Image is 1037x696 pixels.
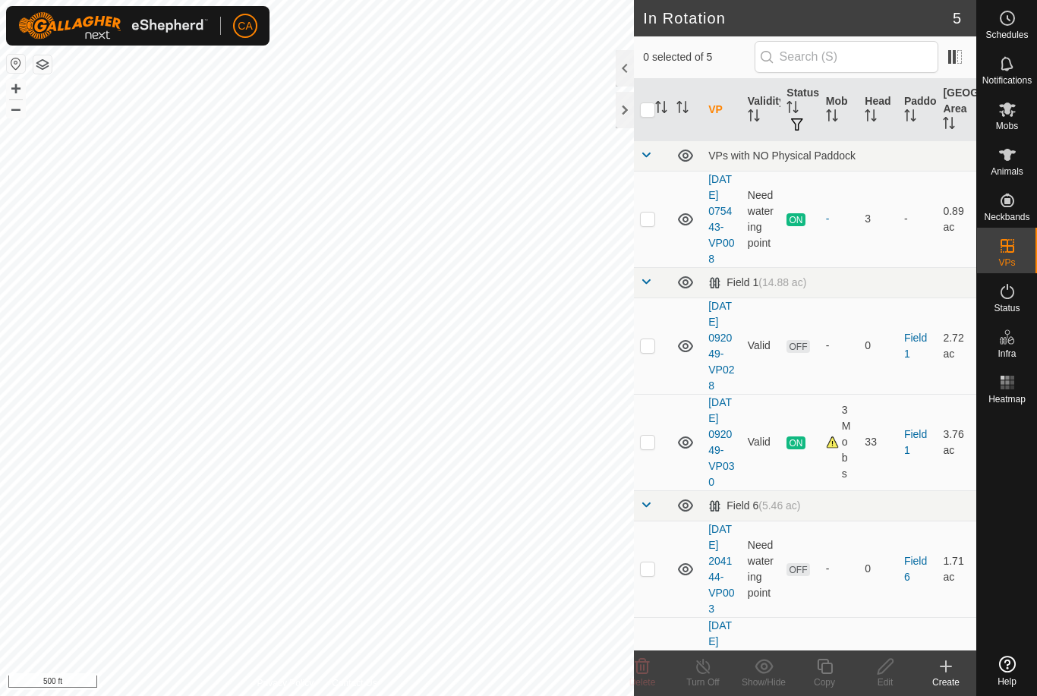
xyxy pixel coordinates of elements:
th: Paddock [898,79,938,141]
p-sorticon: Activate to sort [865,112,877,124]
span: Schedules [985,30,1028,39]
button: Reset Map [7,55,25,73]
button: – [7,99,25,118]
p-sorticon: Activate to sort [904,112,916,124]
td: - [898,171,938,267]
td: Valid [742,394,781,490]
button: Map Layers [33,55,52,74]
a: Privacy Policy [257,676,314,690]
span: Status [994,304,1020,313]
a: [DATE] 204144-VP003 [708,523,734,615]
p-sorticon: Activate to sort [826,112,838,124]
a: Field 1 [904,332,927,360]
td: 0.89 ac [937,171,976,267]
td: 3 [859,171,898,267]
td: 1.71 ac [937,521,976,617]
span: OFF [786,563,809,576]
td: 2.72 ac [937,298,976,394]
th: Validity [742,79,781,141]
div: Edit [855,676,916,689]
div: Turn Off [673,676,733,689]
a: [DATE] 092049-VP028 [708,300,734,392]
span: ON [786,436,805,449]
span: OFF [786,340,809,353]
td: Need watering point [742,171,781,267]
div: - [826,561,853,577]
a: Contact Us [332,676,377,690]
span: ON [786,213,805,226]
a: [DATE] 092049-VP030 [708,396,734,488]
span: Mobs [996,121,1018,131]
div: 3 Mobs [826,402,853,482]
div: Show/Hide [733,676,794,689]
th: Status [780,79,820,141]
div: Create [916,676,976,689]
img: Gallagher Logo [18,12,208,39]
span: Animals [991,167,1023,176]
th: Mob [820,79,859,141]
td: Need watering point [742,521,781,617]
div: - [826,211,853,227]
span: 5 [953,7,961,30]
td: 0 [859,521,898,617]
span: Neckbands [984,213,1029,222]
a: Field 6 [904,555,927,583]
span: Help [998,677,1017,686]
p-sorticon: Activate to sort [676,103,689,115]
span: Delete [629,677,656,688]
div: Copy [794,676,855,689]
div: Field 1 [708,276,806,289]
span: (5.46 ac) [758,499,800,512]
td: 0 [859,298,898,394]
th: [GEOGRAPHIC_DATA] Area [937,79,976,141]
p-sorticon: Activate to sort [943,119,955,131]
div: - [826,338,853,354]
span: (14.88 ac) [758,276,806,288]
input: Search (S) [755,41,938,73]
span: CA [238,18,252,34]
th: VP [702,79,742,141]
span: Notifications [982,76,1032,85]
button: + [7,80,25,98]
a: Help [977,650,1037,692]
p-sorticon: Activate to sort [748,112,760,124]
div: Field 6 [708,499,800,512]
h2: In Rotation [643,9,953,27]
span: VPs [998,258,1015,267]
a: [DATE] 075443-VP008 [708,173,734,265]
p-sorticon: Activate to sort [655,103,667,115]
th: Head [859,79,898,141]
p-sorticon: Activate to sort [786,103,799,115]
td: Valid [742,298,781,394]
a: Field 1 [904,428,927,456]
div: VPs with NO Physical Paddock [708,150,970,162]
span: Infra [998,349,1016,358]
span: Heatmap [988,395,1026,404]
td: 33 [859,394,898,490]
span: 0 selected of 5 [643,49,754,65]
td: 3.76 ac [937,394,976,490]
